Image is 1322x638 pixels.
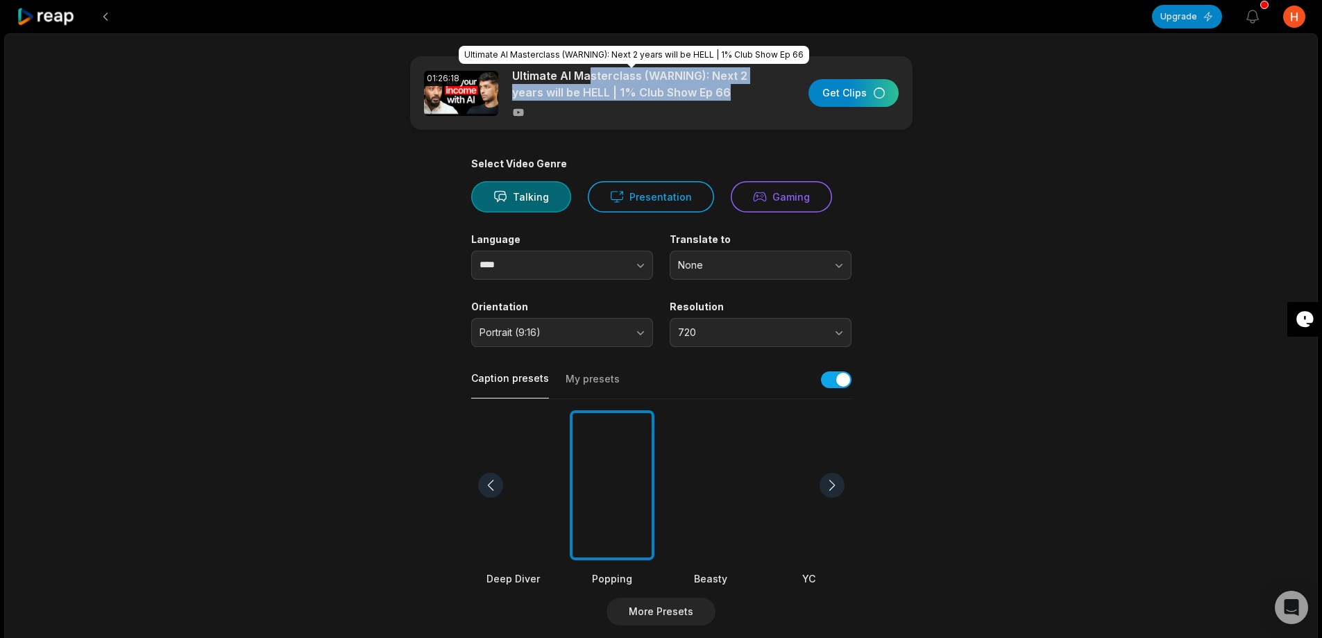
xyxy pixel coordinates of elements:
label: Orientation [471,301,653,313]
label: Resolution [670,301,851,313]
label: Language [471,233,653,246]
div: Popping [570,571,654,586]
button: More Presets [607,598,715,626]
div: Beasty [668,571,753,586]
div: Select Video Genre [471,158,851,170]
button: 720 [670,318,851,347]
p: Ultimate AI Masterclass (WARNING): Next 2 years will be HELL | 1% Club Show Ep 66 [512,67,752,101]
button: Portrait (9:16) [471,318,653,347]
span: 720 [678,326,824,339]
div: Open Intercom Messenger [1275,591,1308,624]
button: My presets [566,372,620,398]
div: 01:26:18 [424,71,462,86]
button: Gaming [731,181,832,212]
div: Ultimate AI Masterclass (WARNING): Next 2 years will be HELL | 1% Club Show Ep 66 [459,46,809,64]
button: Get Clips [808,79,899,107]
button: None [670,251,851,280]
span: None [678,259,824,271]
button: Upgrade [1152,5,1222,28]
label: Translate to [670,233,851,246]
button: Presentation [588,181,714,212]
button: Caption presets [471,371,549,398]
div: Deep Diver [471,571,556,586]
span: Portrait (9:16) [480,326,625,339]
div: YC [767,571,851,586]
button: Talking [471,181,571,212]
